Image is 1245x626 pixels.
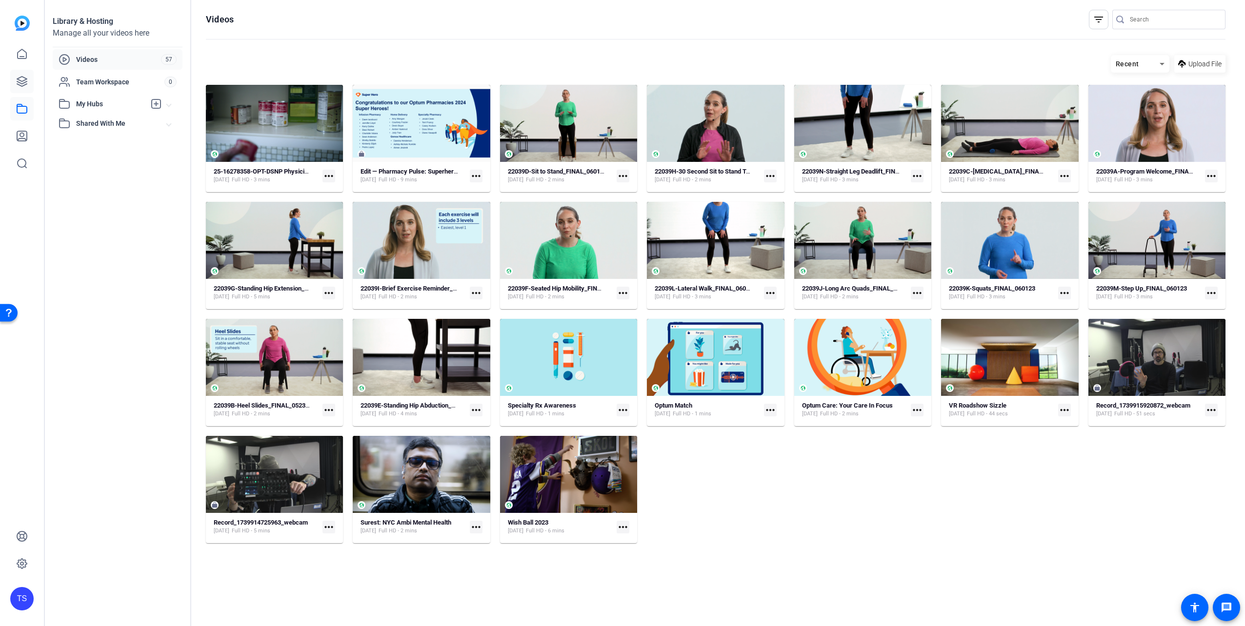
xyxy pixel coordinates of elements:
span: [DATE] [361,176,376,184]
span: Upload File [1188,59,1222,69]
span: Full HD - 3 mins [967,293,1005,301]
mat-icon: more_horiz [764,287,777,299]
span: 57 [161,54,177,65]
a: Record_1739915920872_webcam[DATE]Full HD - 51 secs [1096,402,1201,418]
span: Full HD - 9 mins [379,176,417,184]
span: Full HD - 2 mins [526,176,564,184]
a: 22039I-Brief Exercise Reminder_FINAL_060123[DATE]Full HD - 2 mins [361,285,465,301]
a: 22039G-Standing Hip Extension_FINAL_052323[DATE]Full HD - 5 mins [214,285,319,301]
a: Specialty Rx Awareness[DATE]Full HD - 1 mins [508,402,613,418]
span: [DATE] [361,410,376,418]
span: [DATE] [1096,176,1112,184]
span: Full HD - 2 mins [379,527,417,535]
strong: 22039E-Standing Hip Abduction_FINAL_052423 [361,402,492,409]
mat-icon: more_horiz [1205,404,1218,416]
mat-icon: more_horiz [911,404,924,416]
div: TS [10,587,34,610]
span: [DATE] [214,527,229,535]
mat-icon: more_horiz [470,521,482,533]
mat-icon: more_horiz [617,287,629,299]
mat-icon: more_horiz [322,404,335,416]
span: [DATE] [508,176,523,184]
span: [DATE] [508,410,523,418]
span: Full HD - 51 secs [1114,410,1155,418]
span: [DATE] [214,176,229,184]
strong: Optum Care: Your Care In Focus [802,402,893,409]
span: [DATE] [214,410,229,418]
mat-icon: more_horiz [322,287,335,299]
span: Team Workspace [76,77,164,87]
mat-icon: more_horiz [1058,404,1071,416]
mat-icon: more_horiz [617,404,629,416]
span: Full HD - 5 mins [232,293,270,301]
a: Optum Care: Your Care In Focus[DATE]Full HD - 2 mins [802,402,907,418]
span: [DATE] [508,527,523,535]
a: 22039D-Sit to Stand_FINAL_060123[DATE]Full HD - 2 mins [508,168,613,184]
span: [DATE] [361,293,376,301]
span: Full HD - 2 mins [526,293,564,301]
mat-expansion-panel-header: My Hubs [53,94,182,114]
a: 22039H-30 Second Sit to Stand Test_FINAL_052323[DATE]Full HD - 2 mins [655,168,760,184]
span: My Hubs [76,99,145,109]
span: Videos [76,55,161,64]
span: Full HD - 2 mins [820,293,859,301]
span: Full HD - 2 mins [379,293,417,301]
button: Upload File [1174,55,1225,73]
mat-icon: more_horiz [1205,287,1218,299]
img: blue-gradient.svg [15,16,30,31]
strong: VR Roadshow Sizzle [949,402,1006,409]
a: 25-16278358-OPT-DSNP Physicians-20250617[DATE]Full HD - 3 mins [214,168,319,184]
span: [DATE] [802,293,818,301]
strong: Wish Ball 2023 [508,519,548,526]
span: [DATE] [214,293,229,301]
a: 22039M-Step Up_FINAL_060123[DATE]Full HD - 3 mins [1096,285,1201,301]
span: Full HD - 44 secs [967,410,1008,418]
input: Search [1130,14,1218,25]
span: Shared With Me [76,118,167,129]
a: 22039L-Lateral Walk_FINAL_060123[DATE]Full HD - 3 mins [655,285,760,301]
mat-icon: more_horiz [470,404,482,416]
strong: 22039A-Program Welcome_FINAL_052323 [1096,168,1216,175]
mat-icon: more_horiz [470,170,482,182]
strong: 22039J-Long Arc Quads_FINAL_060123 [802,285,914,292]
span: Full HD - 6 mins [526,527,564,535]
a: 22039A-Program Welcome_FINAL_052323[DATE]Full HD - 3 mins [1096,168,1201,184]
mat-icon: more_horiz [322,170,335,182]
strong: Record_1739914725963_webcam [214,519,308,526]
a: Surest: NYC Ambi Mental Health[DATE]Full HD - 2 mins [361,519,465,535]
mat-icon: more_horiz [617,521,629,533]
span: Full HD - 1 mins [526,410,564,418]
span: Full HD - 3 mins [232,176,270,184]
strong: 22039M-Step Up_FINAL_060123 [1096,285,1187,292]
mat-icon: more_horiz [764,404,777,416]
mat-expansion-panel-header: Shared With Me [53,114,182,133]
span: Full HD - 2 mins [820,410,859,418]
a: Optum Match[DATE]Full HD - 1 mins [655,402,760,418]
strong: 22039H-30 Second Sit to Stand Test_FINAL_052323 [655,168,799,175]
span: [DATE] [655,410,670,418]
mat-icon: more_horiz [322,521,335,533]
mat-icon: more_horiz [1058,170,1071,182]
strong: Optum Match [655,402,692,409]
span: [DATE] [949,410,964,418]
strong: 22039K-Squats_FINAL_060123 [949,285,1035,292]
span: Full HD - 3 mins [1114,176,1153,184]
a: 22039E-Standing Hip Abduction_FINAL_052423[DATE]Full HD - 4 mins [361,402,465,418]
strong: 22039C-[MEDICAL_DATA]_FINAL_022323 [949,168,1066,175]
strong: Record_1739915920872_webcam [1096,402,1190,409]
span: Full HD - 4 mins [379,410,417,418]
a: Record_1739914725963_webcam[DATE]Full HD - 5 mins [214,519,319,535]
span: Full HD - 1 mins [673,410,711,418]
mat-icon: message [1221,602,1232,613]
span: Full HD - 3 mins [1114,293,1153,301]
mat-icon: more_horiz [470,287,482,299]
strong: 22039L-Lateral Walk_FINAL_060123 [655,285,756,292]
mat-icon: filter_list [1093,14,1104,25]
span: Full HD - 3 mins [820,176,859,184]
mat-icon: more_horiz [911,287,924,299]
a: 22039C-[MEDICAL_DATA]_FINAL_022323[DATE]Full HD - 3 mins [949,168,1054,184]
div: Library & Hosting [53,16,182,27]
div: Manage all your videos here [53,27,182,39]
a: 22039B-Heel Slides_FINAL_052323[DATE]Full HD - 2 mins [214,402,319,418]
mat-icon: more_horiz [1205,170,1218,182]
